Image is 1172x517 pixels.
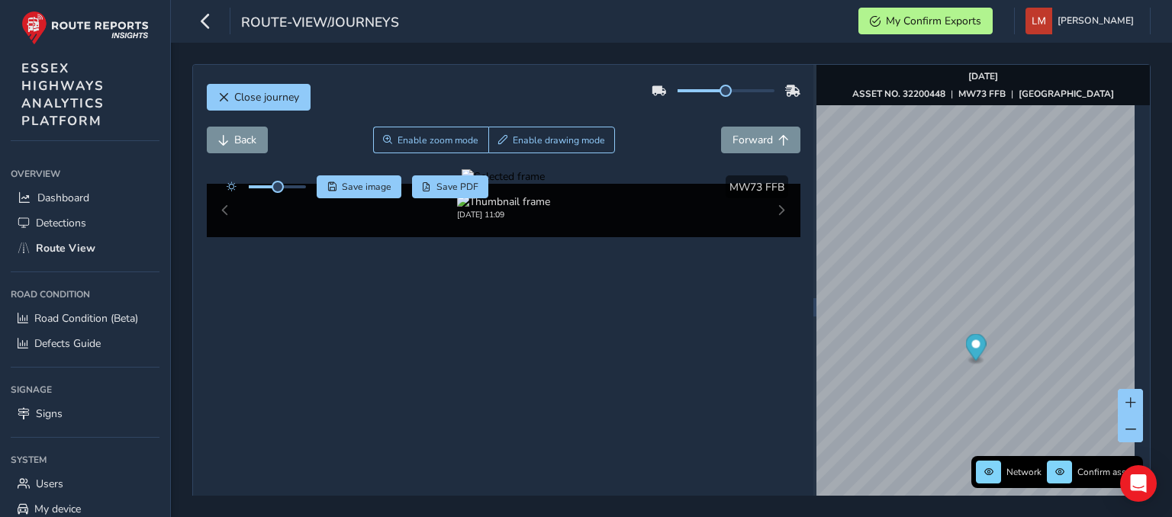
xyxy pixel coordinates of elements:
[21,11,149,45] img: rr logo
[11,471,159,496] a: Users
[858,8,993,34] button: My Confirm Exports
[11,283,159,306] div: Road Condition
[36,406,63,421] span: Signs
[732,133,773,147] span: Forward
[968,70,998,82] strong: [DATE]
[207,84,311,111] button: Close journey
[234,90,299,104] span: Close journey
[342,181,391,193] span: Save image
[234,133,256,147] span: Back
[886,14,981,28] span: My Confirm Exports
[1120,465,1157,502] div: Open Intercom Messenger
[1006,466,1042,478] span: Network
[1019,88,1114,100] strong: [GEOGRAPHIC_DATA]
[36,216,86,230] span: Detections
[34,502,81,516] span: My device
[412,175,489,198] button: PDF
[11,331,159,356] a: Defects Guide
[11,210,159,236] a: Detections
[34,311,138,326] span: Road Condition (Beta)
[36,477,63,491] span: Users
[373,127,488,153] button: Zoom
[11,378,159,401] div: Signage
[721,127,800,153] button: Forward
[11,401,159,426] a: Signs
[398,134,478,146] span: Enable zoom mode
[1077,466,1138,478] span: Confirm assets
[729,180,784,194] span: MW73 FFB
[1025,8,1052,34] img: diamond-layout
[852,88,1114,100] div: | |
[513,134,605,146] span: Enable drawing mode
[241,13,399,34] span: route-view/journeys
[207,127,268,153] button: Back
[966,334,987,365] div: Map marker
[436,181,478,193] span: Save PDF
[11,162,159,185] div: Overview
[1025,8,1139,34] button: [PERSON_NAME]
[21,59,105,130] span: ESSEX HIGHWAYS ANALYTICS PLATFORM
[36,241,95,255] span: Route View
[852,88,945,100] strong: ASSET NO. 32200448
[317,175,401,198] button: Save
[37,191,89,205] span: Dashboard
[11,448,159,471] div: System
[457,209,550,220] div: [DATE] 11:09
[11,306,159,331] a: Road Condition (Beta)
[958,88,1006,100] strong: MW73 FFB
[1058,8,1134,34] span: [PERSON_NAME]
[34,336,101,351] span: Defects Guide
[457,194,550,209] img: Thumbnail frame
[11,236,159,261] a: Route View
[488,127,616,153] button: Draw
[11,185,159,210] a: Dashboard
